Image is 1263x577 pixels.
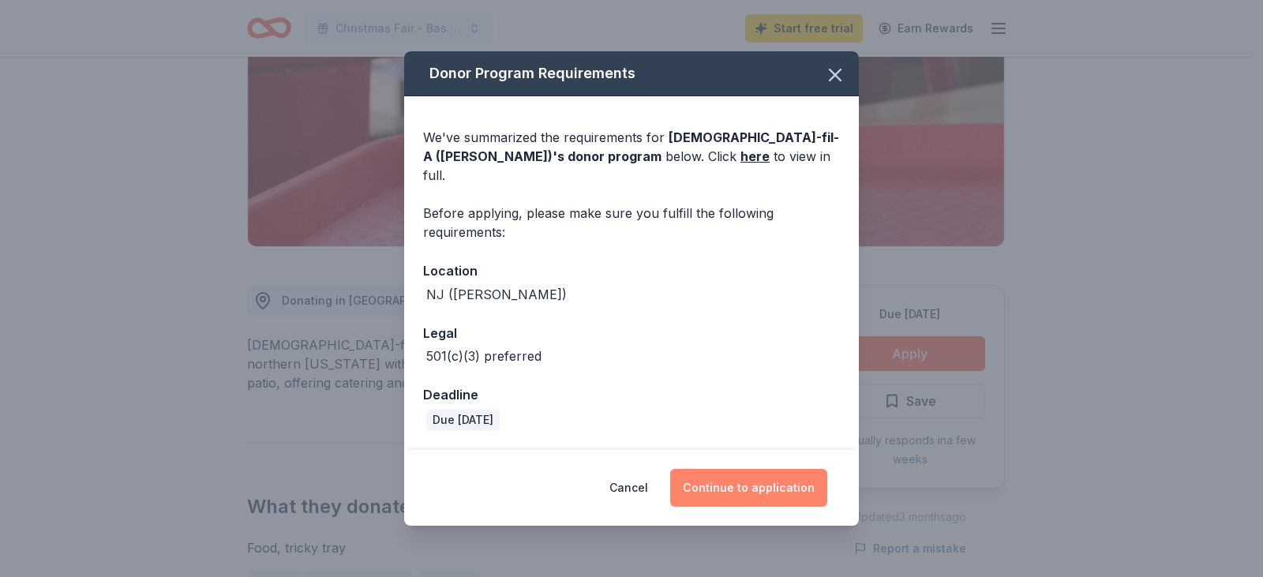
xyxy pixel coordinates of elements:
div: Due [DATE] [426,409,500,431]
div: Before applying, please make sure you fulfill the following requirements: [423,204,840,242]
div: Donor Program Requirements [404,51,859,96]
div: 501(c)(3) preferred [426,347,542,365]
div: We've summarized the requirements for below. Click to view in full. [423,128,840,185]
div: Location [423,260,840,281]
div: Legal [423,323,840,343]
div: Deadline [423,384,840,405]
div: NJ ([PERSON_NAME]) [426,285,567,304]
a: here [740,147,770,166]
button: Continue to application [670,469,827,507]
button: Cancel [609,469,648,507]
